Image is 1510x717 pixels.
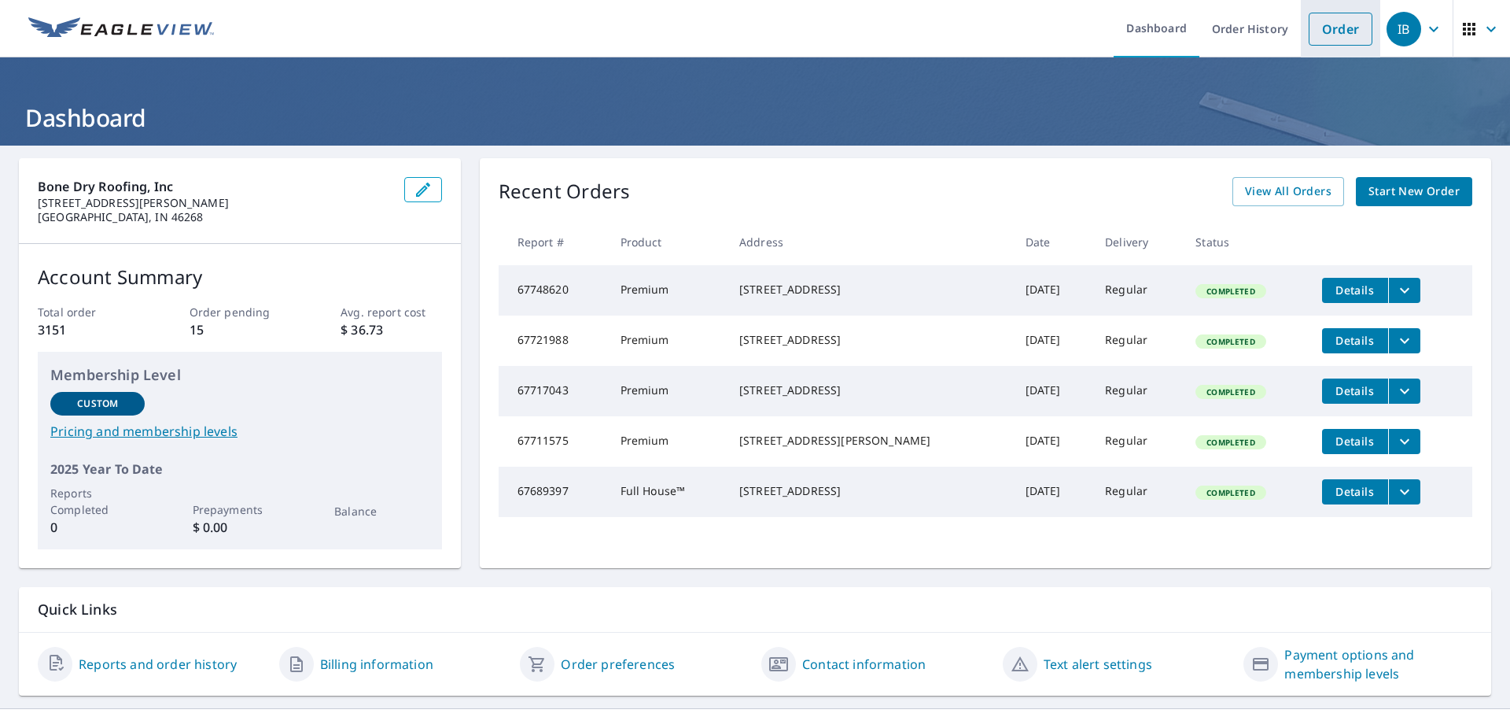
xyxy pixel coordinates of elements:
span: Details [1331,283,1379,298]
button: detailsBtn-67717043 [1322,379,1388,404]
p: 0 [50,518,145,537]
span: Completed [1197,487,1264,498]
p: Reports Completed [50,485,145,518]
td: 67717043 [499,366,608,416]
p: Avg. report cost [341,304,441,320]
p: Membership Level [50,364,429,386]
span: Completed [1197,286,1264,297]
span: Details [1331,383,1379,398]
th: Address [727,219,1013,265]
div: [STREET_ADDRESS] [739,383,1000,398]
button: filesDropdownBtn-67689397 [1388,479,1420,504]
span: Start New Order [1368,182,1460,201]
p: [STREET_ADDRESS][PERSON_NAME] [38,196,392,210]
a: View All Orders [1232,177,1344,206]
button: filesDropdownBtn-67748620 [1388,278,1420,303]
p: Custom [77,397,118,411]
th: Product [608,219,727,265]
p: Prepayments [193,501,287,518]
a: Billing information [320,655,433,674]
td: Premium [608,416,727,467]
button: filesDropdownBtn-67711575 [1388,429,1420,454]
p: $ 0.00 [193,518,287,537]
th: Date [1013,219,1093,265]
div: [STREET_ADDRESS][PERSON_NAME] [739,433,1000,449]
td: 67711575 [499,416,608,467]
div: [STREET_ADDRESS] [739,332,1000,348]
button: detailsBtn-67711575 [1322,429,1388,454]
p: $ 36.73 [341,320,441,339]
a: Order [1309,13,1372,46]
p: Recent Orders [499,177,631,206]
span: Completed [1197,386,1264,397]
p: Order pending [190,304,290,320]
a: Payment options and membership levels [1284,645,1472,683]
h1: Dashboard [19,102,1491,134]
p: Bone Dry Roofing, Inc [38,177,392,196]
a: Reports and order history [79,655,237,674]
p: [GEOGRAPHIC_DATA], IN 46268 [38,210,392,224]
td: Regular [1092,316,1183,366]
p: Total order [38,304,138,320]
p: 3151 [38,320,138,339]
td: Premium [608,316,727,366]
span: Details [1331,434,1379,449]
td: Full House™ [608,467,727,517]
button: filesDropdownBtn-67721988 [1388,328,1420,353]
button: detailsBtn-67689397 [1322,479,1388,504]
td: 67689397 [499,467,608,517]
div: IB [1387,12,1421,46]
td: [DATE] [1013,416,1093,467]
a: Contact information [802,655,926,674]
button: detailsBtn-67748620 [1322,278,1388,303]
span: View All Orders [1245,182,1331,201]
td: [DATE] [1013,316,1093,366]
th: Status [1183,219,1309,265]
td: Regular [1092,416,1183,467]
td: [DATE] [1013,366,1093,416]
div: [STREET_ADDRESS] [739,282,1000,298]
th: Delivery [1092,219,1183,265]
div: [STREET_ADDRESS] [739,483,1000,499]
td: Premium [608,265,727,316]
p: Quick Links [38,600,1472,619]
p: Account Summary [38,263,442,291]
td: 67721988 [499,316,608,366]
a: Start New Order [1356,177,1472,206]
td: Regular [1092,467,1183,517]
button: filesDropdownBtn-67717043 [1388,379,1420,404]
td: 67748620 [499,265,608,316]
a: Text alert settings [1044,655,1152,674]
span: Details [1331,484,1379,499]
span: Completed [1197,437,1264,448]
p: 15 [190,320,290,339]
td: Regular [1092,366,1183,416]
a: Pricing and membership levels [50,422,429,441]
th: Report # [499,219,608,265]
td: [DATE] [1013,265,1093,316]
span: Completed [1197,336,1264,347]
p: Balance [334,503,429,519]
p: 2025 Year To Date [50,460,429,479]
a: Order preferences [561,655,675,674]
td: Regular [1092,265,1183,316]
td: Premium [608,366,727,416]
img: EV Logo [28,17,214,41]
button: detailsBtn-67721988 [1322,328,1388,353]
td: [DATE] [1013,467,1093,517]
span: Details [1331,333,1379,348]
